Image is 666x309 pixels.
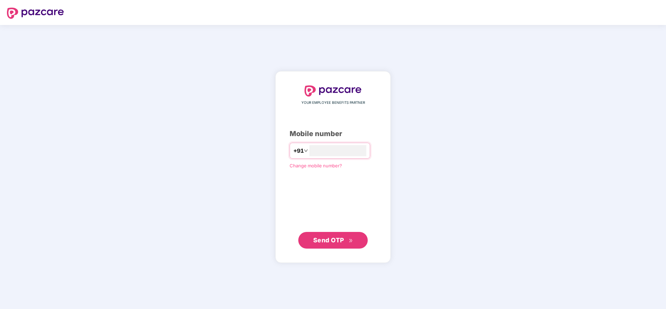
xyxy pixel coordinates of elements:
[313,236,344,244] span: Send OTP
[298,232,368,249] button: Send OTPdouble-right
[7,8,64,19] img: logo
[290,163,342,168] a: Change mobile number?
[293,147,304,155] span: +91
[349,239,353,243] span: double-right
[290,128,376,139] div: Mobile number
[304,149,308,153] span: down
[301,100,365,106] span: YOUR EMPLOYEE BENEFITS PARTNER
[305,85,361,97] img: logo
